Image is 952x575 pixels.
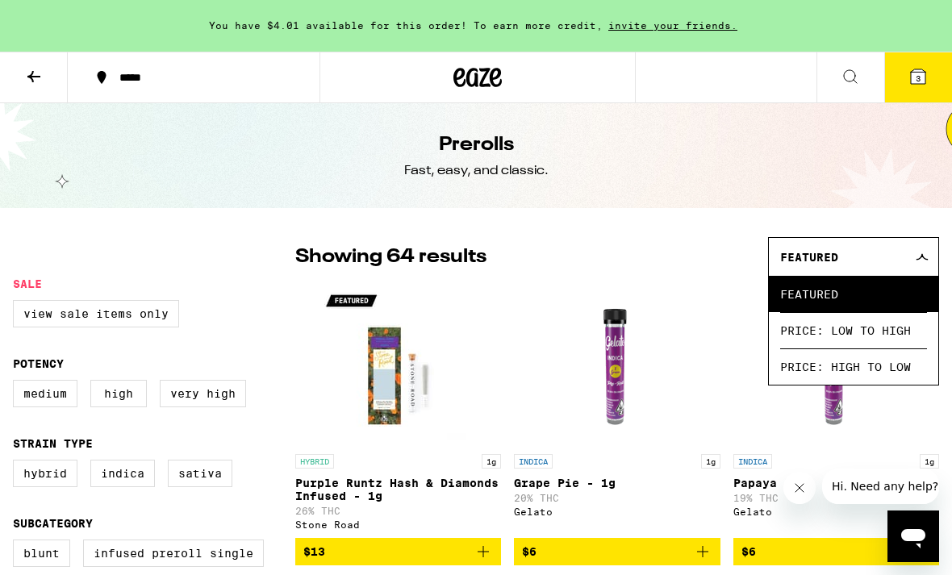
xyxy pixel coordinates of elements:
[90,380,147,407] label: High
[13,437,93,450] legend: Strain Type
[916,73,921,83] span: 3
[514,493,720,503] p: 20% THC
[295,477,501,502] p: Purple Runtz Hash & Diamonds Infused - 1g
[733,493,939,503] p: 19% THC
[318,285,479,446] img: Stone Road - Purple Runtz Hash & Diamonds Infused - 1g
[522,545,537,558] span: $6
[780,276,927,312] span: Featured
[822,469,939,504] iframe: Message from company
[780,348,927,385] span: Price: High to Low
[295,519,501,530] div: Stone Road
[514,285,720,538] a: Open page for Grape Pie - 1g from Gelato
[295,454,334,469] p: HYBRID
[603,20,743,31] span: invite your friends.
[168,460,232,487] label: Sativa
[13,517,93,530] legend: Subcategory
[295,538,501,565] button: Add to bag
[783,472,816,504] iframe: Close message
[537,285,698,446] img: Gelato - Grape Pie - 1g
[733,477,939,490] p: Papaya - 1g
[404,162,549,180] div: Fast, easy, and classic.
[701,454,720,469] p: 1g
[303,545,325,558] span: $13
[13,357,64,370] legend: Potency
[741,545,756,558] span: $6
[13,540,70,567] label: Blunt
[482,454,501,469] p: 1g
[209,20,603,31] span: You have $4.01 available for this order! To earn more credit,
[755,285,917,446] img: Gelato - Papaya - 1g
[514,454,553,469] p: INDICA
[83,540,264,567] label: Infused Preroll Single
[887,510,939,562] iframe: Button to launch messaging window
[733,506,939,517] div: Gelato
[733,285,939,538] a: Open page for Papaya - 1g from Gelato
[13,277,42,290] legend: Sale
[514,477,720,490] p: Grape Pie - 1g
[733,538,939,565] button: Add to bag
[514,506,720,517] div: Gelato
[295,285,501,538] a: Open page for Purple Runtz Hash & Diamonds Infused - 1g from Stone Road
[295,506,501,516] p: 26% THC
[295,244,486,271] p: Showing 64 results
[160,380,246,407] label: Very High
[780,312,927,348] span: Price: Low to High
[733,454,772,469] p: INDICA
[90,460,155,487] label: Indica
[514,538,720,565] button: Add to bag
[920,454,939,469] p: 1g
[884,52,952,102] button: 3
[780,251,838,264] span: Featured
[439,131,514,159] h1: Prerolls
[13,300,179,327] label: View Sale Items Only
[13,380,77,407] label: Medium
[13,460,77,487] label: Hybrid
